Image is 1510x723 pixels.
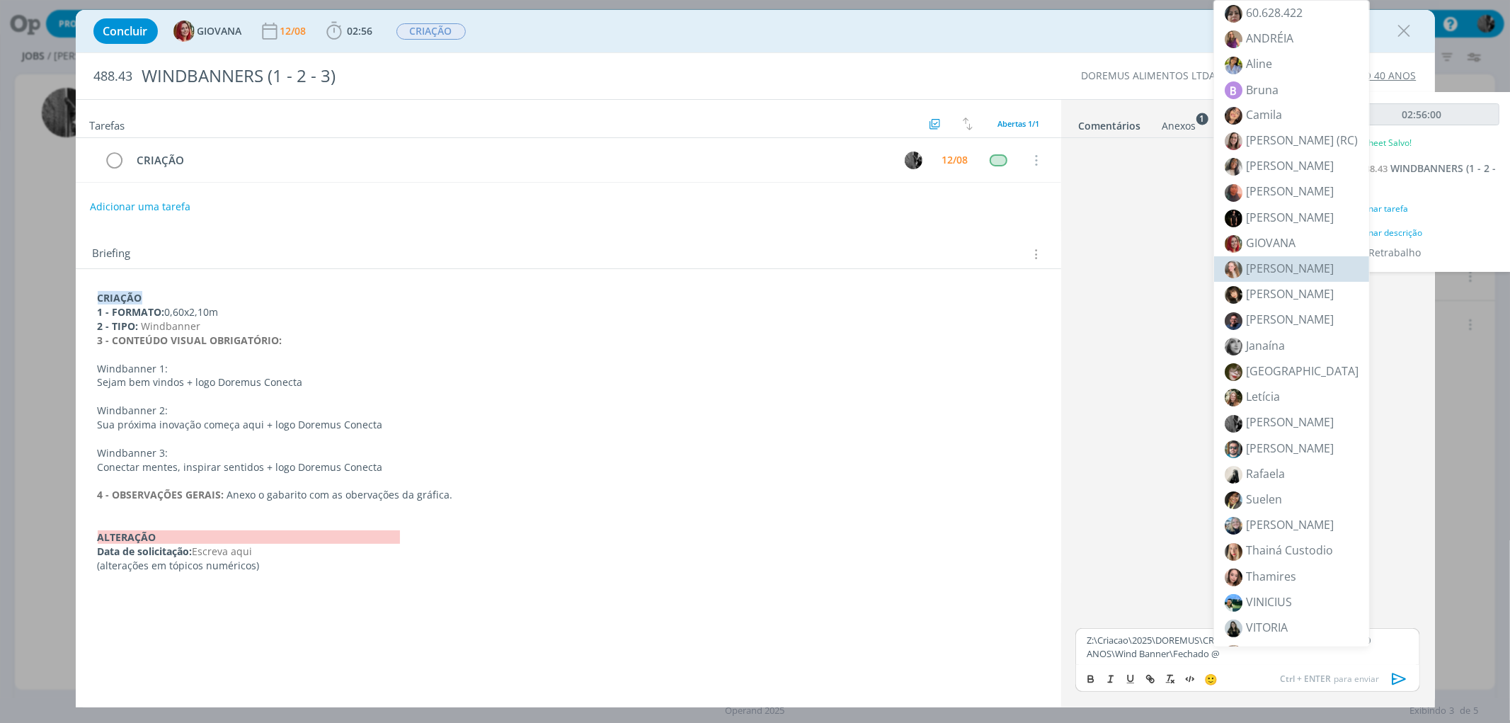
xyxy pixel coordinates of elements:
[1225,594,1242,612] img: 1747168480_4307f7_9086a29c12476cbf971179497c8d6449.jpg
[1246,594,1292,610] span: VINICIUS
[1246,132,1358,148] span: [PERSON_NAME] (RC)
[98,545,193,558] strong: Data de solicitação:
[1246,389,1280,404] span: Letícia
[1344,203,1499,215] div: Adicionar tarefa
[1246,235,1295,251] span: GIOVANA
[1246,491,1282,507] span: Suelen
[1246,338,1285,353] span: Janaína
[98,319,139,333] strong: 2 - TIPO:
[1225,312,1242,330] img: 1741264189_df25c6_rev_pessoal2.jpeg
[1246,30,1293,46] span: ANDRÉIA
[173,21,195,42] img: G
[98,446,1039,460] p: Windbanner 3:
[1162,119,1196,133] div: Anexos
[1225,569,1242,586] img: 1728580452_44726b_453560262_873562011495961_8188592101671632319_n.jpg
[1246,312,1334,327] span: [PERSON_NAME]
[905,152,922,169] img: P
[1246,542,1333,558] span: Thainá Custodio
[1087,634,1408,660] p: Z:\Criacao\2025\DOREMUS\CRIAÇÃO\488 - DOREMUS CONECTA - 40 ANOS\Wind Banner\Fechado @
[1246,645,1334,661] span: [PERSON_NAME]
[1225,517,1242,535] img: 1728393300_bc21ea_imagem_do_whatsapp_de_20240815_s_133422_2522659d.jpg
[1246,569,1296,584] span: Thamires
[1082,69,1216,82] a: DOREMUS ALIMENTOS LTDA
[1225,645,1242,663] img: 1728501932_697e54_img_2596_1_.jpg
[98,291,142,304] strong: CRIAÇÃO
[1344,227,1499,239] div: Adicionar descrição
[136,59,859,93] div: WINDBANNERS (1 - 2 - 3)
[1246,5,1303,21] span: 60.628.422
[1246,440,1334,456] span: [PERSON_NAME]
[1246,183,1334,199] span: [PERSON_NAME]
[1246,210,1334,225] span: [PERSON_NAME]
[93,245,131,263] span: Briefing
[1225,30,1242,48] img: 1727444974_07e59d_foto_andria.jpg
[76,10,1435,707] div: dialog
[1281,673,1334,685] span: Ctrl + ENTER
[193,545,253,558] span: Escreva aqui
[323,20,377,42] button: 02:56
[1225,466,1242,484] img: 1728579961_e8489d_img_8607.jpg
[1225,389,1242,406] img: 1728473670_64dcb8_whatsapp_image_20241009_at_083349.jpeg
[131,152,892,169] div: CRIAÇÃO
[98,375,1039,389] p: Sejam bem vindos + logo Doremus Conecta
[1225,286,1242,304] img: 1728067857_f2852b_captura_de_tela_20241004_as_155014.png
[1360,162,1388,175] span: 488.43
[1225,235,1242,253] img: 1753793132_ed7be3_whatsapp_image_20250728_at_210251.jpeg
[1246,158,1334,173] span: [PERSON_NAME]
[98,305,165,319] strong: 1 - FORMATO:
[227,488,453,501] span: Anexo o gabarito com as obervações da gráfica.
[1246,414,1334,430] span: [PERSON_NAME]
[280,26,309,36] div: 12/08
[1225,620,1242,637] img: 1739816245_d26bd2_sem_ttulo.png
[1225,543,1242,561] img: 1728397798_5b8125_whatsapp_image_20241008_at_112907.jpeg
[1246,466,1285,482] span: Rafaela
[1246,620,1288,635] span: VITORIA
[1225,261,1242,278] img: 1739449148_9ce4cd_whatsapp_image_20250213_at_091726.jpeg
[396,23,467,40] button: CRIAÇÃO
[1225,210,1242,227] img: 1727697760_121d82_captura_de_tela_20240605_090543.png
[942,155,968,165] div: 12/08
[963,118,973,130] img: arrow-down-up.svg
[1281,673,1380,685] span: para enviar
[198,26,242,36] span: GIOVANA
[98,418,1039,432] p: Sua próxima inovação começa aqui + logo Doremus Conecta
[1201,671,1220,688] button: 🙂
[98,404,1039,418] p: Windbanner 2:
[1344,161,1496,190] span: WINDBANNERS (1 - 2 - 3)
[1246,81,1279,98] span: Bruna
[1225,338,1242,355] img: 1727455878_1bd00d_whatsapp_image_20240927_at_135036.jpeg
[1344,161,1496,190] a: Job488.43WINDBANNERS (1 - 2 - 3)
[89,194,191,220] button: Adicionar uma tarefa
[93,18,158,44] button: Concluir
[98,460,1039,474] p: Conectar mentes, inspirar sentidos + logo Doremus Conecta
[1225,491,1242,509] img: 1728412103_7b8469_whatsapp_image_20241008_at_152526.jpeg
[1225,158,1242,176] img: 1728394734_bd1541_whatsapp_image_20240614_at_090738.jpeg
[1344,137,1412,149] p: Timesheet Salvo!
[1204,672,1218,686] span: 🙂
[1225,363,1242,381] img: 1728580496_58e7aa_whatsapp_image_20241010_at_141418.jpeg
[1225,415,1242,433] img: 1728559329_79d476_aaa.png
[103,25,148,37] span: Concluir
[1246,261,1334,276] span: [PERSON_NAME]
[90,115,125,132] span: Tarefas
[1225,132,1242,150] img: 1728396203_d58025_foto.jpg
[1246,363,1359,379] span: [GEOGRAPHIC_DATA]
[998,118,1040,129] span: Abertas 1/1
[903,149,925,171] button: P
[98,334,282,347] strong: 3 - CONTEÚDO VISUAL OBRIGATÓRIO:
[1078,113,1142,133] a: Comentários
[1246,517,1334,533] span: [PERSON_NAME]
[142,319,201,333] span: Windbanner
[1368,245,1421,260] label: Retrabalho
[98,488,224,501] strong: 4 - OBSERVAÇÕES GERAIS:
[1246,107,1282,123] span: Camila
[173,21,242,42] button: GGIOVANA
[348,24,373,38] span: 02:56
[98,305,1039,319] p: 0,60x2,10m
[98,530,400,544] strong: ALTERAÇÃO
[1246,286,1334,302] span: [PERSON_NAME]
[98,362,1039,376] p: Windbanner 1:
[1225,81,1242,99] span: B
[1225,440,1242,458] img: 1728582799_ea7819_rafamondini.jpeg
